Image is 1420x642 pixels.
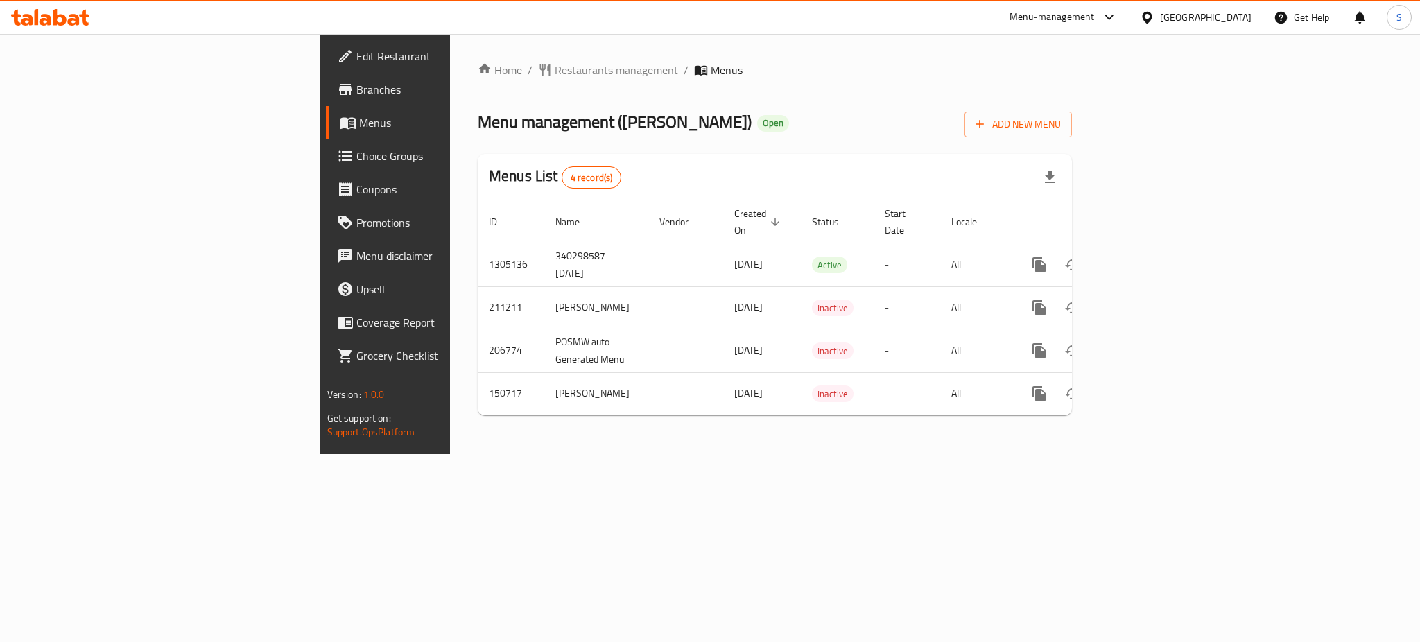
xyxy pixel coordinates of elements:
[538,62,678,78] a: Restaurants management
[1056,334,1089,367] button: Change Status
[659,214,707,230] span: Vendor
[734,255,763,273] span: [DATE]
[757,115,789,132] div: Open
[356,48,546,64] span: Edit Restaurant
[874,286,940,329] td: -
[544,243,648,286] td: 340298587- [DATE]
[1023,248,1056,281] button: more
[1056,248,1089,281] button: Change Status
[327,385,361,404] span: Version:
[489,166,621,189] h2: Menus List
[1010,9,1095,26] div: Menu-management
[326,40,557,73] a: Edit Restaurant
[757,117,789,129] span: Open
[356,214,546,231] span: Promotions
[544,329,648,372] td: POSMW auto Generated Menu
[478,201,1167,415] table: enhanced table
[363,385,385,404] span: 1.0.0
[544,372,648,415] td: [PERSON_NAME]
[812,342,854,359] div: Inactive
[940,243,1012,286] td: All
[356,248,546,264] span: Menu disclaimer
[1023,377,1056,410] button: more
[812,257,847,273] span: Active
[356,347,546,364] span: Grocery Checklist
[951,214,995,230] span: Locale
[359,114,546,131] span: Menus
[555,62,678,78] span: Restaurants management
[356,148,546,164] span: Choice Groups
[1056,291,1089,324] button: Change Status
[326,173,557,206] a: Coupons
[489,214,515,230] span: ID
[940,329,1012,372] td: All
[326,306,557,339] a: Coverage Report
[734,384,763,402] span: [DATE]
[326,106,557,139] a: Menus
[1056,377,1089,410] button: Change Status
[812,214,857,230] span: Status
[734,298,763,316] span: [DATE]
[885,205,924,238] span: Start Date
[562,171,621,184] span: 4 record(s)
[734,341,763,359] span: [DATE]
[326,139,557,173] a: Choice Groups
[356,181,546,198] span: Coupons
[356,81,546,98] span: Branches
[711,62,743,78] span: Menus
[555,214,598,230] span: Name
[940,286,1012,329] td: All
[326,206,557,239] a: Promotions
[1396,10,1402,25] span: S
[734,205,784,238] span: Created On
[1023,291,1056,324] button: more
[1023,334,1056,367] button: more
[326,272,557,306] a: Upsell
[478,106,752,137] span: Menu management ( [PERSON_NAME] )
[327,423,415,441] a: Support.OpsPlatform
[1033,161,1066,194] div: Export file
[544,286,648,329] td: [PERSON_NAME]
[812,386,854,402] span: Inactive
[940,372,1012,415] td: All
[964,112,1072,137] button: Add New Menu
[684,62,689,78] li: /
[812,385,854,402] div: Inactive
[326,73,557,106] a: Branches
[356,314,546,331] span: Coverage Report
[874,243,940,286] td: -
[478,62,1072,78] nav: breadcrumb
[812,343,854,359] span: Inactive
[327,409,391,427] span: Get support on:
[976,116,1061,133] span: Add New Menu
[562,166,622,189] div: Total records count
[326,239,557,272] a: Menu disclaimer
[874,329,940,372] td: -
[1160,10,1252,25] div: [GEOGRAPHIC_DATA]
[812,300,854,316] span: Inactive
[1012,201,1167,243] th: Actions
[356,281,546,297] span: Upsell
[326,339,557,372] a: Grocery Checklist
[874,372,940,415] td: -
